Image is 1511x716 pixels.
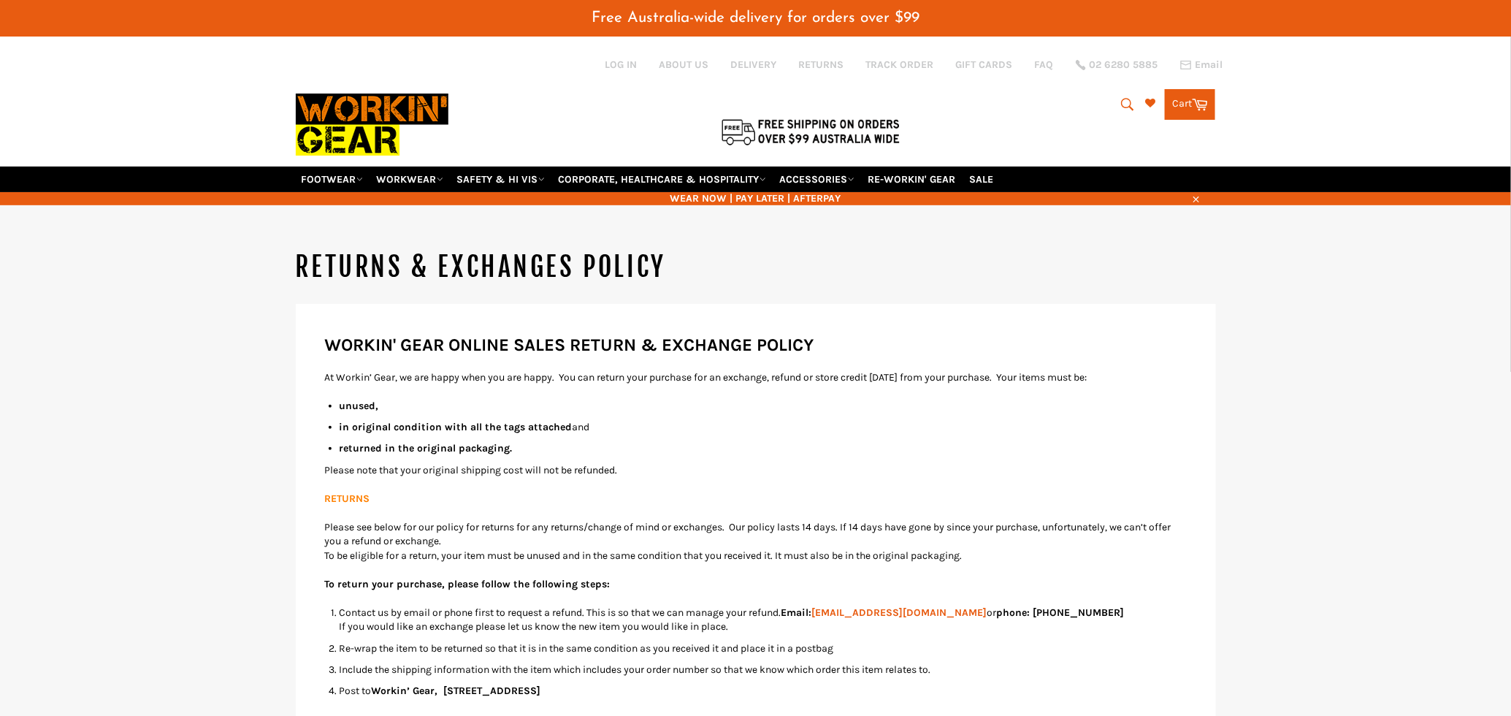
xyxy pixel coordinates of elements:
[325,578,611,590] strong: To return your purchase, please follow the following steps:
[592,10,919,26] span: Free Australia-wide delivery for orders over $99
[340,421,573,433] strong: in original condition with all the tags attached
[340,606,1187,634] li: Contact us by email or phone first to request a refund. This is so that we can manage your refund...
[553,167,772,192] a: CORPORATE, HEALTHCARE & HOSPITALITY
[325,335,815,355] strong: WORKIN' GEAR ONLINE SALES RETURN & EXCHANGE POLICY
[340,442,513,454] strong: returned in the original packaging.
[1035,58,1054,72] a: FAQ
[799,58,844,72] a: RETURNS
[451,167,551,192] a: SAFETY & HI VIS
[719,116,902,147] img: Flat $9.95 shipping Australia wide
[340,663,1187,677] li: Include the shipping information with the item which includes your order number so that we know w...
[296,83,448,166] img: Workin Gear leaders in Workwear, Safety Boots, PPE, Uniforms. Australia's No.1 in Workwear
[1196,60,1223,70] span: Email
[964,167,1000,192] a: SALE
[296,191,1216,205] span: WEAR NOW | PAY LATER | AFTERPAY
[866,58,934,72] a: TRACK ORDER
[731,58,777,72] a: DELIVERY
[325,520,1187,563] p: Please see below for our policy for returns for any returns/change of mind or exchanges. Our poli...
[340,420,1187,434] li: and
[997,606,1125,619] strong: phone: [PHONE_NUMBER]
[325,492,370,505] strong: RETURNS
[862,167,962,192] a: RE-WORKIN' GEAR
[296,249,1216,286] h1: RETURNS & EXCHANGES POLICY
[340,641,1187,655] li: Re-wrap the item to be returned so that it is in the same condition as you received it and place ...
[812,606,987,619] a: [EMAIL_ADDRESS][DOMAIN_NAME]
[340,400,379,412] strong: unused,
[781,606,987,619] strong: Email:
[774,167,860,192] a: ACCESSORIES
[659,58,709,72] a: ABOUT US
[1180,59,1223,71] a: Email
[956,58,1013,72] a: GIFT CARDS
[372,685,541,697] strong: Workin’ Gear, [STREET_ADDRESS]
[325,463,1187,477] p: Please note that your original shipping cost will not be refunded.
[1090,60,1158,70] span: 02 6280 5885
[605,58,638,71] a: Log in
[1165,89,1215,120] a: Cart
[1076,60,1158,70] a: 02 6280 5885
[325,370,1187,384] p: At Workin’ Gear, we are happy when you are happy. You can return your purchase for an exchange, r...
[296,167,369,192] a: FOOTWEAR
[340,684,1187,712] li: Post to
[371,167,449,192] a: WORKWEAR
